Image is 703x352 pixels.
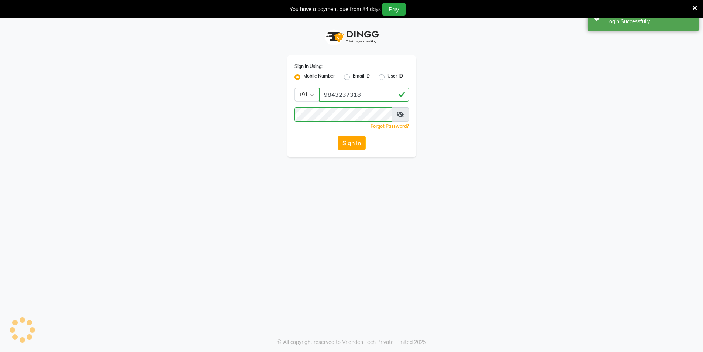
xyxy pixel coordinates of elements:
[353,73,370,82] label: Email ID
[319,88,409,102] input: Username
[606,18,693,25] div: Login Successfully.
[387,73,403,82] label: User ID
[303,73,335,82] label: Mobile Number
[290,6,381,13] div: You have a payment due from 84 days
[371,123,409,129] a: Forgot Password?
[322,26,381,48] img: logo1.svg
[294,63,323,70] label: Sign In Using:
[338,136,366,150] button: Sign In
[382,3,406,16] button: Pay
[294,107,392,122] input: Username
